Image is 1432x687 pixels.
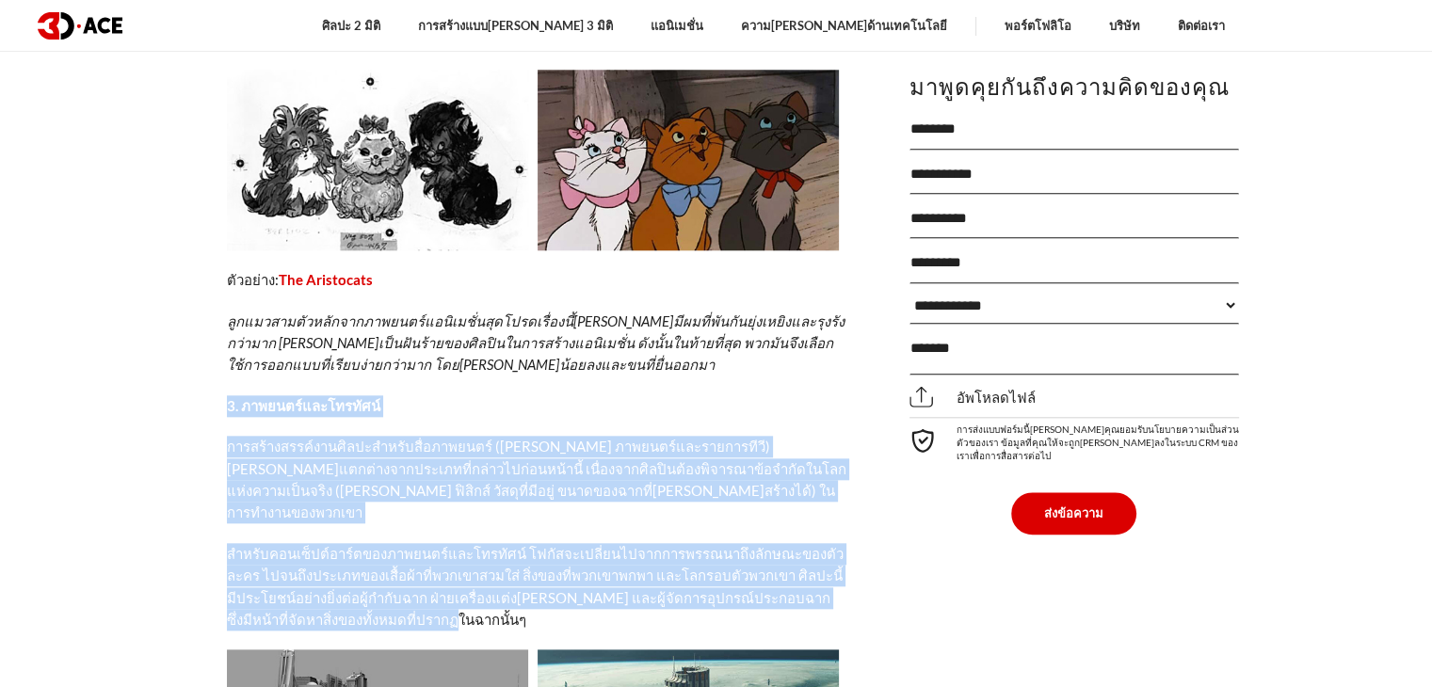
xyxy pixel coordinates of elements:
font: บริษัท [1109,18,1140,33]
img: คอนเซ็ปต์อาร์ตแอนิเมชั่น 1 [227,70,528,250]
font: อัพโหลดไฟล์ [957,390,1036,407]
button: ส่งข้อความ [1011,493,1136,535]
img: คอนเซ็ปต์อาร์ตแอนิเมชั่น 2 [538,70,839,250]
font: ลูกแมวสามตัวหลักจากภาพยนตร์แอนิเมชั่นสุดโปรดเรื่องนี้[PERSON_NAME]มีผมที่พันกันยุ่งเหยิงและรุงรัง... [227,312,845,374]
font: การส่งแบบฟอร์มนี้[PERSON_NAME]คุณยอมรับนโยบายความเป็นส่วนตัวของเรา ข้อมูลที่คุณให้จะถูก[PERSON_NA... [957,424,1239,462]
font: สำหรับคอนเซ็ปต์อาร์ตของภาพยนตร์และโทรทัศน์ โฟกัสจะเปลี่ยนไปจากการพรรณนาถึงลักษณะของตัวละคร ไปจนถึ... [227,545,844,628]
font: มาพูดคุยกันถึงความคิดของคุณ [909,69,1230,103]
font: ตัวอย่าง: [227,271,279,288]
font: 3. ภาพยนตร์และโทรทัศน์ [227,397,380,414]
img: โลโก้สีเข้ม [38,12,122,40]
font: ส่งข้อความ [1044,506,1103,521]
font: พอร์ตโฟลิโอ [1005,18,1071,33]
font: แอนิเมชั่น [651,18,703,33]
font: ความ[PERSON_NAME]ด้านเทคโนโลยี [741,18,947,33]
a: The Aristocats [279,271,373,288]
font: การสร้างแบบ[PERSON_NAME] 3 มิติ [418,18,613,33]
font: ศิลปะ 2 มิติ [322,18,380,33]
font: ติดต่อเรา [1178,18,1225,33]
font: การสร้างสรรค์งานศิลปะสำหรับสื่อภาพยนตร์ ([PERSON_NAME] ภาพยนตร์และรายการทีวี) [PERSON_NAME]แตกต่า... [227,438,846,520]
